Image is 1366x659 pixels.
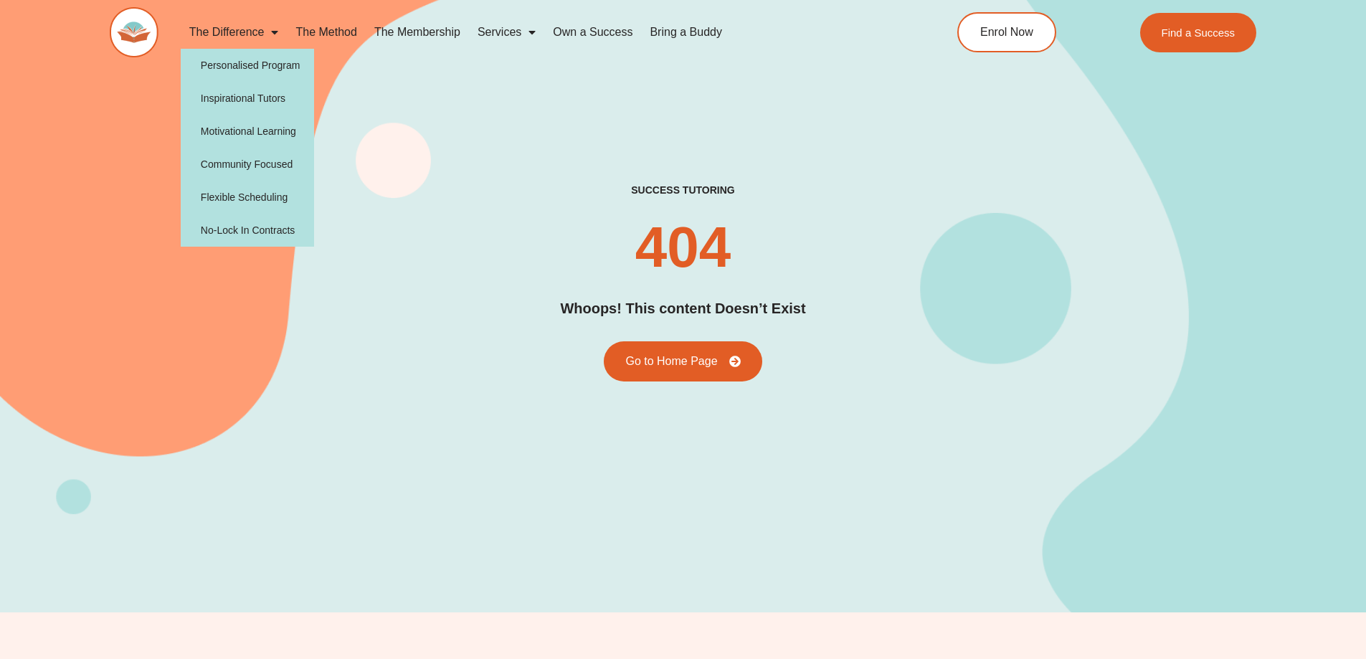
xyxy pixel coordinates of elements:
[1140,13,1257,52] a: Find a Success
[181,16,892,49] nav: Menu
[181,82,315,115] a: Inspirational Tutors
[366,16,469,49] a: The Membership
[287,16,365,49] a: The Method
[957,12,1056,52] a: Enrol Now
[1162,27,1235,38] span: Find a Success
[181,49,315,82] a: Personalised Program
[469,16,544,49] a: Services
[181,148,315,181] a: Community Focused
[641,16,731,49] a: Bring a Buddy
[181,49,315,247] ul: The Difference
[625,356,717,367] span: Go to Home Page
[604,341,762,381] a: Go to Home Page
[635,219,731,276] h2: 404
[181,214,315,247] a: No-Lock In Contracts
[181,16,288,49] a: The Difference
[560,298,805,320] h2: Whoops! This content Doesn’t Exist
[631,184,734,196] h2: success tutoring
[1127,497,1366,659] iframe: Chat Widget
[181,181,315,214] a: Flexible Scheduling
[181,115,315,148] a: Motivational Learning
[980,27,1033,38] span: Enrol Now
[544,16,641,49] a: Own a Success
